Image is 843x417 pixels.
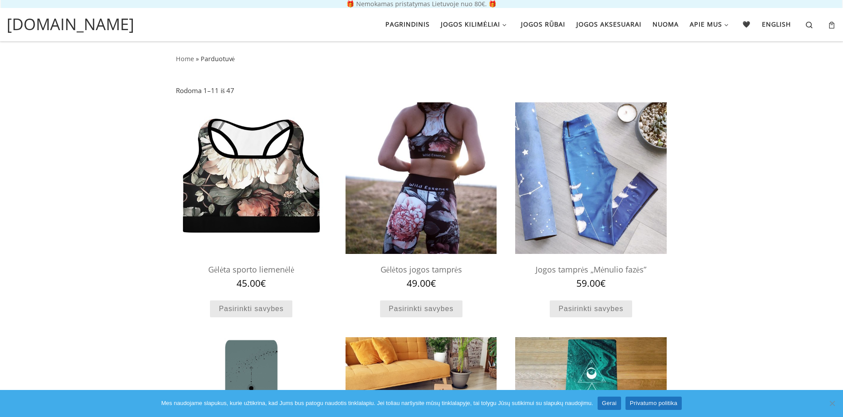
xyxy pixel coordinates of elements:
span: Jogos kilimėliai [441,15,501,31]
h2: Jogos tamprės „Mėnulio fazės” [515,261,666,279]
a: Home [176,55,194,63]
a: [DOMAIN_NAME] [7,12,134,36]
bdi: 49.00 [407,277,436,289]
bdi: 45.00 [237,277,266,289]
span: € [600,277,606,289]
span: € [260,277,266,289]
a: 🖤 [740,15,754,34]
a: geletos jogos tampresgeletos jogos tampresGėlėtos jogos tamprės 49.00€ [346,102,497,288]
a: Jogos aksesuarai [573,15,644,34]
span: Ne [827,399,836,408]
bdi: 59.00 [576,277,606,289]
a: Jogos rūbai [518,15,568,34]
a: Gerai [598,397,621,410]
a: Pasirinkti savybes: “Jogos tamprės "Mėnulio fazės"” [550,300,632,318]
span: Jogos aksesuarai [576,15,641,31]
a: Pagrindinis [382,15,432,34]
a: Pasirinkti savybes: “Gėlėtos jogos tamprės” [380,300,462,318]
span: € [431,277,436,289]
a: English [759,15,794,34]
a: Pasirinkti savybes: “Gėlėta sporto liemenėlė” [210,300,292,318]
span: Parduotuvė [201,55,235,63]
a: gėlėta sporto liemenėlėgėlėta sporto liemenėlėGėlėta sporto liemenėlė 45.00€ [176,102,327,288]
span: Apie mus [690,15,722,31]
span: Mes naudojame slapukus, kurie užtikrina, kad Jums bus patogu naudotis tinklalapiu. Jei toliau nar... [161,399,593,408]
span: Jogos rūbai [521,15,565,31]
span: Nuoma [653,15,679,31]
a: jogos tamprės mėnulio fazėsjogos tamprės mėnulio fazėsJogos tamprės „Mėnulio fazės” 59.00€ [515,102,666,288]
a: Privatumo politika [625,397,682,410]
span: English [762,15,791,31]
h2: Gėlėta sporto liemenėlė [176,261,327,279]
a: Nuoma [649,15,681,34]
span: Pagrindinis [385,15,430,31]
span: » [196,55,199,63]
p: 🎁 Nemokamas pristatymas Lietuvoje nuo 80€. 🎁 [9,1,834,7]
a: Jogos kilimėliai [438,15,512,34]
span: 🖤 [742,15,751,31]
h2: Gėlėtos jogos tamprės [346,261,497,279]
p: Rodoma 1–11 iš 47 [176,86,235,96]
